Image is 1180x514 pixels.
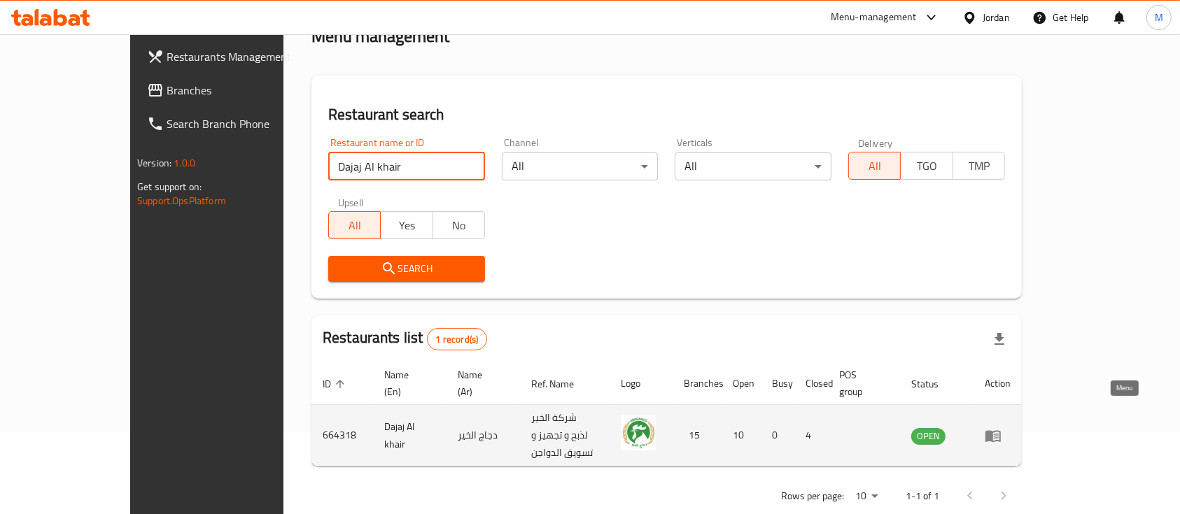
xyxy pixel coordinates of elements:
[761,362,794,405] th: Busy
[781,487,844,505] p: Rows per page:
[167,115,316,132] span: Search Branch Phone
[311,25,449,48] h2: Menu management
[610,362,673,405] th: Logo
[722,362,761,405] th: Open
[722,405,761,466] td: 10
[311,405,373,466] td: 664318
[621,415,656,450] img: Dajaj Al khair
[323,327,487,350] h2: Restaurants list
[906,156,947,176] span: TGO
[174,154,195,172] span: 1.0.0
[520,405,610,466] td: شركة الخير لذبح و تجهيز و تسويق الدواجن
[137,178,202,196] span: Get support on:
[848,152,901,180] button: All
[1155,10,1163,25] span: M
[323,376,349,392] span: ID
[136,73,328,107] a: Branches
[850,486,883,507] div: Rows per page:
[761,405,794,466] td: 0
[839,366,883,400] span: POS group
[675,152,831,180] div: All
[167,82,316,99] span: Branches
[167,48,316,65] span: Restaurants Management
[673,362,722,405] th: Branches
[900,152,953,180] button: TGO
[983,322,1016,356] div: Export file
[373,405,447,466] td: Dajaj Al khair
[328,256,485,282] button: Search
[953,152,1005,180] button: TMP
[531,376,592,392] span: Ref. Name
[428,333,487,346] span: 1 record(s)
[831,9,917,26] div: Menu-management
[906,487,939,505] p: 1-1 of 1
[328,211,381,239] button: All
[858,138,893,148] label: Delivery
[311,362,1022,466] table: enhanced table
[447,405,520,466] td: دجاج الخير
[983,10,1010,25] div: Jordan
[439,215,479,236] span: No
[911,376,957,392] span: Status
[433,211,485,239] button: No
[136,107,328,141] a: Search Branch Phone
[386,215,427,236] span: Yes
[137,154,171,172] span: Version:
[794,405,828,466] td: 4
[855,156,895,176] span: All
[502,152,659,180] div: All
[328,152,485,180] input: Search for restaurant name or ID..
[380,211,433,239] button: Yes
[136,40,328,73] a: Restaurants Management
[794,362,828,405] th: Closed
[427,328,488,350] div: Total records count
[339,260,474,278] span: Search
[673,405,722,466] td: 15
[338,197,364,207] label: Upsell
[335,215,375,236] span: All
[911,428,946,444] span: OPEN
[458,366,503,400] span: Name (Ar)
[959,156,999,176] span: TMP
[137,192,226,210] a: Support.OpsPlatform
[384,366,430,400] span: Name (En)
[974,362,1022,405] th: Action
[328,104,1005,125] h2: Restaurant search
